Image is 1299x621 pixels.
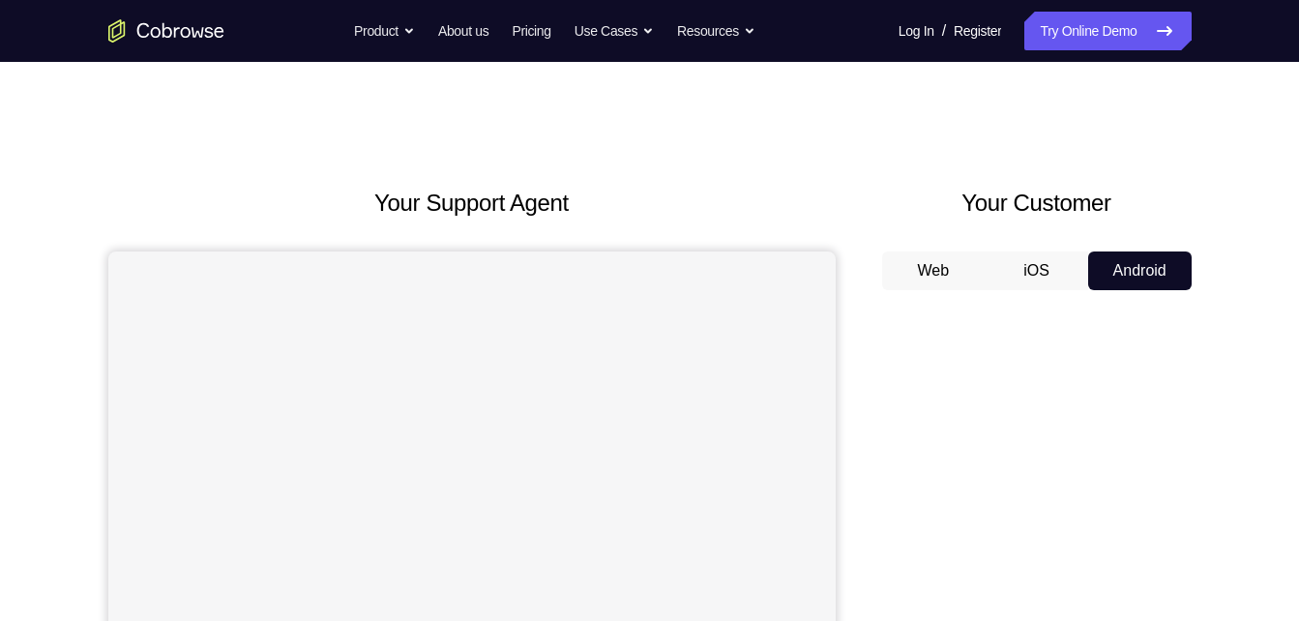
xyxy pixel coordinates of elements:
button: Android [1088,251,1192,290]
h2: Your Customer [882,186,1192,221]
a: Go to the home page [108,19,224,43]
button: iOS [985,251,1088,290]
button: Use Cases [575,12,654,50]
a: Log In [899,12,934,50]
h2: Your Support Agent [108,186,836,221]
a: Try Online Demo [1024,12,1191,50]
button: Resources [677,12,755,50]
a: Pricing [512,12,550,50]
a: Register [954,12,1001,50]
button: Product [354,12,415,50]
a: About us [438,12,488,50]
button: Web [882,251,986,290]
span: / [942,19,946,43]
